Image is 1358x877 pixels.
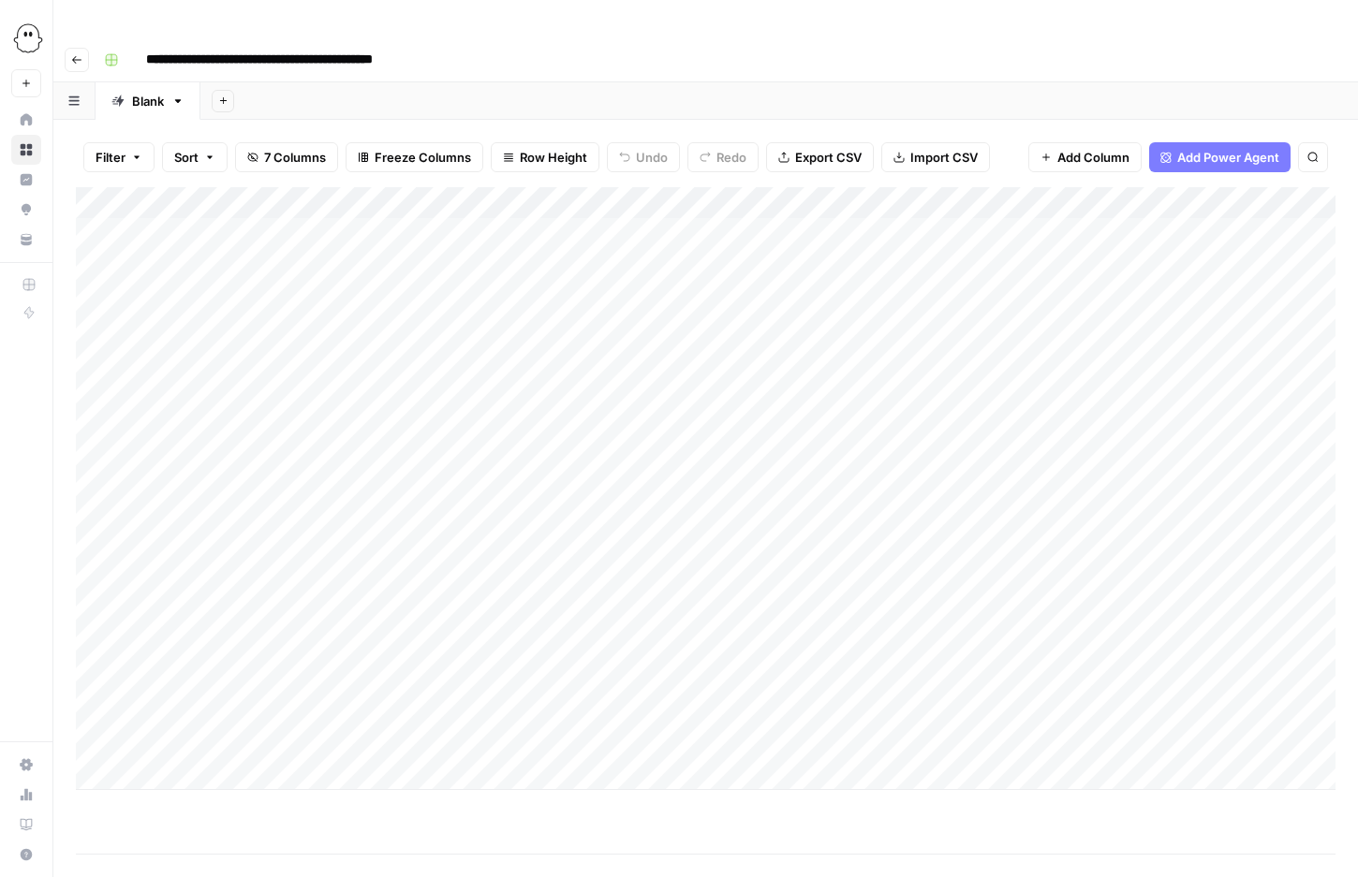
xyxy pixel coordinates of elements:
a: Settings [11,750,41,780]
a: Blank [96,82,200,120]
button: Help + Support [11,840,41,870]
a: Usage [11,780,41,810]
img: PhantomBuster Logo [11,22,45,55]
a: Home [11,105,41,135]
button: Add Power Agent [1149,142,1291,172]
span: Freeze Columns [375,148,471,167]
a: Your Data [11,225,41,255]
button: Export CSV [766,142,874,172]
span: Undo [636,148,668,167]
span: 7 Columns [264,148,326,167]
button: Import CSV [881,142,990,172]
div: Blank [132,92,164,110]
span: Filter [96,148,125,167]
button: Freeze Columns [346,142,483,172]
button: Workspace: PhantomBuster [11,15,41,62]
span: Add Column [1057,148,1129,167]
a: Learning Hub [11,810,41,840]
span: Row Height [520,148,587,167]
span: Import CSV [910,148,978,167]
button: Undo [607,142,680,172]
a: Insights [11,165,41,195]
a: Browse [11,135,41,165]
span: Redo [716,148,746,167]
button: Row Height [491,142,599,172]
button: Redo [687,142,759,172]
button: 7 Columns [235,142,338,172]
button: Sort [162,142,228,172]
button: Add Column [1028,142,1142,172]
button: Filter [83,142,155,172]
span: Export CSV [795,148,862,167]
span: Sort [174,148,199,167]
a: Opportunities [11,195,41,225]
span: Add Power Agent [1177,148,1279,167]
